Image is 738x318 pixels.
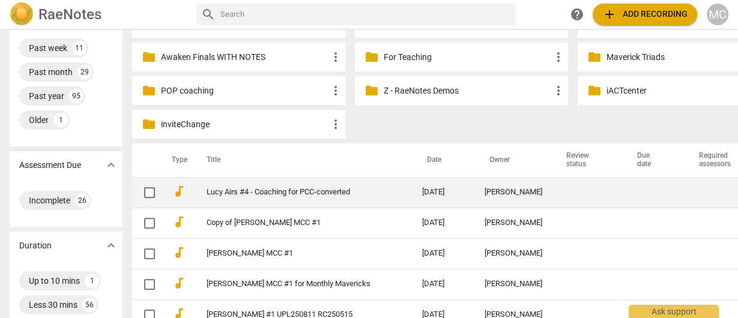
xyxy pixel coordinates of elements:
a: Copy of [PERSON_NAME] MCC #1 [207,218,379,227]
span: folder [364,83,379,98]
button: Upload [593,4,697,25]
input: Search [220,5,511,24]
span: audiotrack [172,184,186,199]
div: 1 [53,113,68,127]
div: Past month [29,66,73,78]
span: add [602,7,617,22]
a: LogoRaeNotes [10,2,187,26]
span: help [570,7,584,22]
div: 11 [72,41,86,55]
span: more_vert [328,50,343,64]
div: [PERSON_NAME] [485,218,542,227]
div: 26 [75,193,89,208]
th: Type [162,143,192,177]
span: Add recording [602,7,688,22]
div: Past week [29,42,67,54]
span: folder [142,117,156,131]
div: 29 [77,65,92,79]
p: Awaken Finals WITH NOTES [161,51,328,64]
span: expand_more [104,238,118,253]
p: Z - RaeNotes Demos [384,85,551,97]
span: audiotrack [172,276,186,290]
div: Past year [29,90,64,102]
div: 56 [82,298,97,312]
div: 1 [85,274,99,288]
td: [DATE] [413,269,475,299]
td: [DATE] [413,238,475,269]
span: folder [587,83,602,98]
span: audiotrack [172,245,186,260]
div: [PERSON_NAME] [485,249,542,258]
span: folder [364,50,379,64]
th: Review status [552,143,623,177]
a: Help [566,4,588,25]
th: Date [413,143,475,177]
img: Logo [10,2,34,26]
p: POP coaching [161,85,328,97]
div: [PERSON_NAME] [485,280,542,289]
button: Show more [102,236,120,254]
p: Duration [19,239,52,252]
p: Assessment Due [19,159,81,172]
span: more_vert [328,117,343,131]
p: inviteChange [161,118,328,131]
div: Older [29,114,49,126]
span: search [201,7,216,22]
div: 95 [69,89,83,103]
span: more_vert [328,83,343,98]
a: Lucy Airs #4 - Coaching for PCC-converted [207,188,379,197]
h2: RaeNotes [38,6,101,23]
span: folder [142,83,156,98]
td: [DATE] [413,208,475,238]
th: Owner [475,143,552,177]
span: folder [142,50,156,64]
button: Show more [102,156,120,174]
div: Less 30 mins [29,299,77,311]
button: MC [707,4,728,25]
th: Title [192,143,413,177]
span: more_vert [551,83,566,98]
div: [PERSON_NAME] [485,188,542,197]
a: [PERSON_NAME] MCC #1 [207,249,379,258]
div: Up to 10 mins [29,275,80,287]
div: Incomplete [29,194,70,206]
a: [PERSON_NAME] MCC #1 for Monthly Mavericks [207,280,379,289]
span: more_vert [551,50,566,64]
td: [DATE] [413,177,475,208]
div: Ask support [629,305,719,318]
span: audiotrack [172,215,186,229]
th: Due date [623,143,685,177]
span: expand_more [104,158,118,172]
span: folder [587,50,602,64]
p: For Teaching [384,51,551,64]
